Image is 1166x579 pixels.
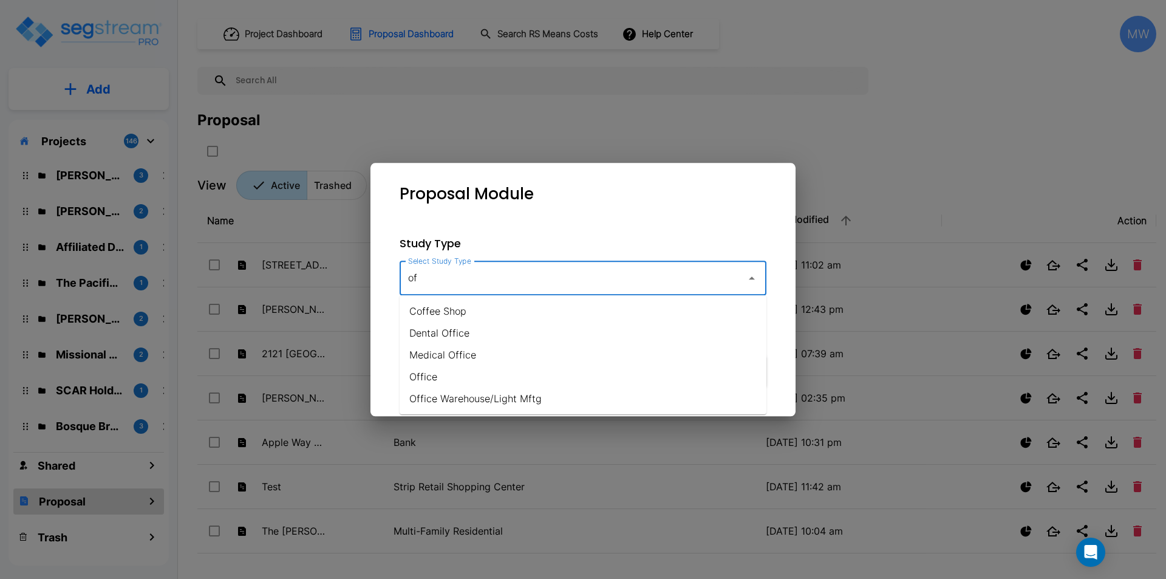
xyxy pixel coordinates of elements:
[1076,538,1105,567] div: Open Intercom Messenger
[400,235,766,252] p: Study Type
[400,366,766,388] li: Office
[400,388,766,409] li: Office Warehouse/Light Mftg
[400,322,766,344] li: Dental Office
[400,300,766,322] li: Coffee Shop
[408,256,471,266] label: Select Study Type
[400,182,534,206] p: Proposal Module
[400,344,766,366] li: Medical Office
